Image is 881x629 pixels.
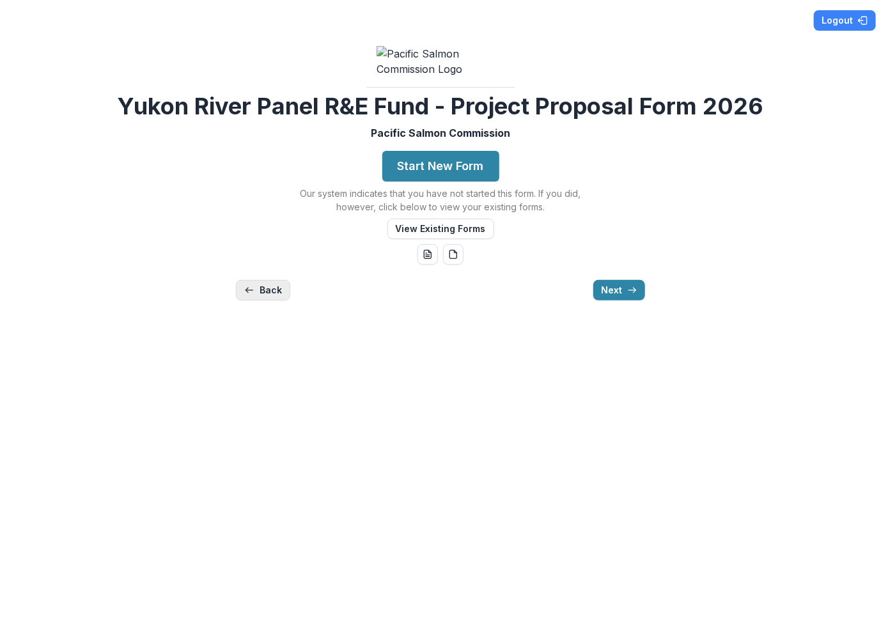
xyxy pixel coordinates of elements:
[382,151,499,182] button: Start New Form
[593,280,645,300] button: Next
[377,46,504,77] img: Pacific Salmon Commission Logo
[443,244,464,265] button: pdf-download
[387,219,494,239] button: View Existing Forms
[371,125,510,141] p: Pacific Salmon Commission
[417,244,438,265] button: word-download
[281,187,600,214] p: Our system indicates that you have not started this form. If you did, however, click below to vie...
[118,93,764,120] h2: Yukon River Panel R&E Fund - Project Proposal Form 2026
[236,280,290,300] button: Back
[814,10,876,31] button: Logout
